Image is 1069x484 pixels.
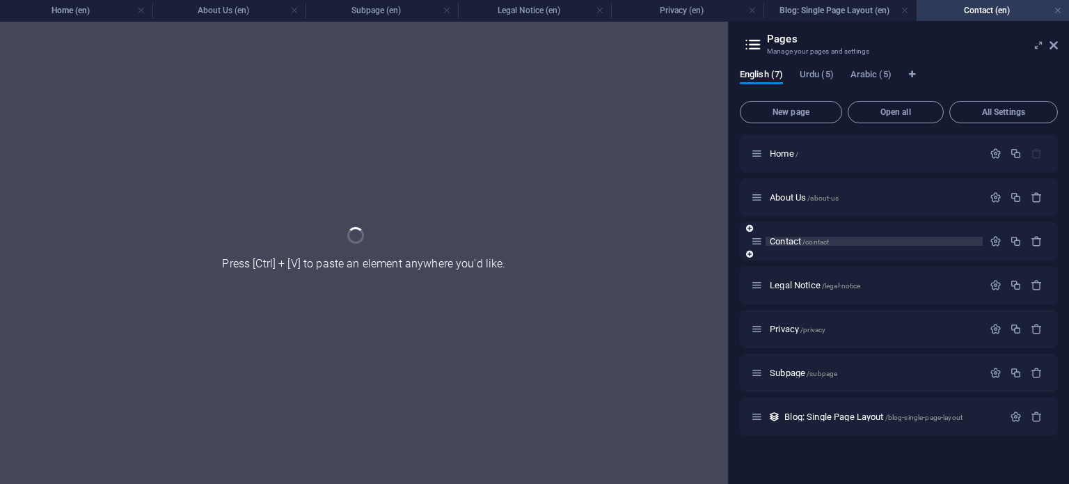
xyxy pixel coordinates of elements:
span: Click to open page [770,324,825,334]
button: Open all [848,101,944,123]
div: Settings [990,192,1001,203]
div: Remove [1031,323,1043,335]
div: Duplicate [1010,323,1022,335]
div: Contact/contact [766,237,983,246]
div: Duplicate [1010,235,1022,247]
div: Language Tabs [740,69,1058,95]
div: Duplicate [1010,367,1022,379]
div: This layout is used as a template for all items (e.g. a blog post) of this collection. The conten... [768,411,780,423]
span: All Settings [956,108,1052,116]
span: Legal Notice [770,280,860,290]
div: Remove [1031,367,1043,379]
div: Privacy/privacy [766,325,983,334]
div: Legal Notice/legal-notice [766,281,983,290]
span: /legal-notice [822,282,861,290]
h4: Blog: Single Page Layout (en) [763,3,916,18]
div: Settings [990,323,1001,335]
span: Arabic (5) [850,66,892,86]
div: About Us/about-us [766,193,983,202]
div: Settings [990,279,1001,291]
div: Blog: Single Page Layout/blog-single-page-layout [780,412,1003,421]
div: Settings [990,235,1001,247]
button: All Settings [949,101,1058,123]
span: About Us [770,192,839,203]
div: Remove [1031,192,1043,203]
h2: Pages [767,33,1058,45]
span: Click to open page [784,412,963,422]
span: New page [746,108,836,116]
span: /contact [802,238,829,246]
div: Remove [1031,235,1043,247]
h4: About Us (en) [152,3,305,18]
h4: Subpage (en) [306,3,458,18]
span: /about-us [807,194,839,202]
div: Subpage/subpage [766,368,983,377]
div: Settings [990,367,1001,379]
div: Duplicate [1010,192,1022,203]
div: Remove [1031,411,1043,423]
div: The startpage cannot be deleted [1031,148,1043,159]
div: Duplicate [1010,148,1022,159]
span: /blog-single-page-layout [885,414,963,421]
div: Settings [1010,411,1022,423]
div: Duplicate [1010,279,1022,291]
span: English (7) [740,66,783,86]
div: Settings [990,148,1001,159]
div: Remove [1031,279,1043,291]
span: /privacy [800,326,825,334]
div: Home/ [766,149,983,158]
button: New page [740,101,842,123]
span: Click to open page [770,148,798,159]
span: Contact [770,236,829,247]
span: Open all [854,108,937,116]
span: / [795,150,798,158]
span: Click to open page [770,368,837,378]
h4: Privacy (en) [611,3,763,18]
h4: Contact (en) [917,3,1069,18]
h4: Legal Notice (en) [458,3,610,18]
span: /subpage [807,370,837,377]
h3: Manage your pages and settings [767,45,1030,58]
span: Urdu (5) [800,66,834,86]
